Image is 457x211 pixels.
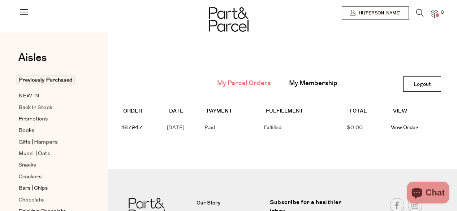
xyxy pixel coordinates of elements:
img: Part&Parcel [209,7,249,32]
span: Back In Stock [18,104,52,112]
inbox-online-store-chat: Shopify online store chat [405,182,451,205]
th: Payment [204,105,264,118]
span: Chocolate [18,196,44,205]
a: Crackers [18,172,84,181]
th: View [391,105,444,118]
span: 0 [439,9,445,16]
th: Total [347,105,391,118]
td: [DATE] [167,118,204,138]
a: 0 [431,10,438,17]
th: Fulfillment [264,105,347,118]
th: Date [167,105,204,118]
a: Back In Stock [18,103,84,112]
span: Bars | Chips [18,184,48,193]
span: Books [18,127,34,135]
a: Previously Purchased [18,76,84,84]
a: Logout [403,76,441,92]
span: Gifts | Hampers [18,138,58,147]
span: Crackers [18,173,42,181]
span: Previously Purchased [17,76,75,84]
a: Muesli | Oats [18,149,84,158]
span: NEW IN [18,92,39,101]
a: Books [18,126,84,135]
th: Order [121,105,167,118]
span: Muesli | Oats [18,150,50,158]
a: Gifts | Hampers [18,138,84,147]
span: Aisles [18,50,47,66]
td: Fulfilled [264,118,347,138]
td: Paid [204,118,264,138]
a: Promotions [18,115,84,124]
a: Chocolate [18,195,84,205]
a: Snacks [18,161,84,170]
td: $0.00 [347,118,391,138]
span: Hi [PERSON_NAME] [357,10,401,16]
a: #67947 [121,124,142,131]
a: Our Story [197,199,264,208]
a: NEW IN [18,92,84,101]
a: Hi [PERSON_NAME] [342,6,409,19]
span: Snacks [18,161,36,170]
a: My Parcel Orders [217,79,271,88]
a: Aisles [18,52,47,70]
a: View Order [391,124,418,131]
span: Promotions [18,115,48,124]
a: My Membership [289,79,337,88]
a: Bars | Chips [18,184,84,193]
